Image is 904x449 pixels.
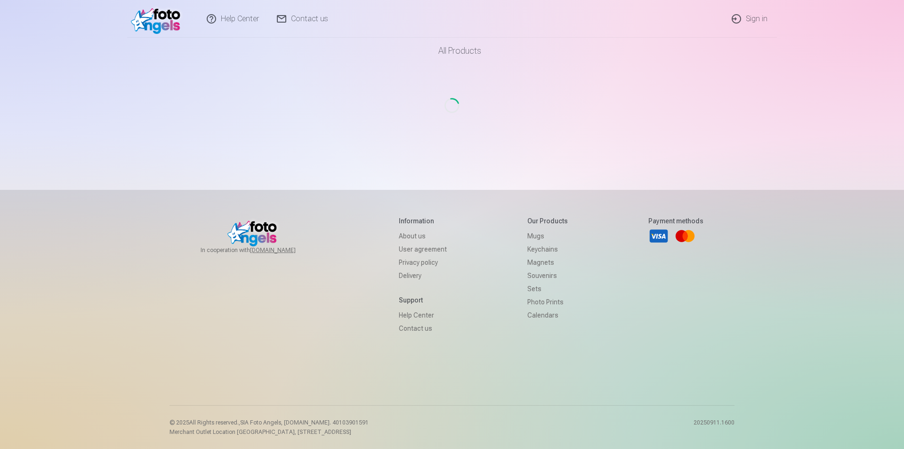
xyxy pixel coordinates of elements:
p: © 2025 All Rights reserved. , [169,419,369,426]
a: Keychains [527,243,568,256]
a: Help Center [399,309,447,322]
h5: Our products [527,216,568,226]
h5: Information [399,216,447,226]
a: Sets [527,282,568,295]
a: Calendars [527,309,568,322]
p: 20250911.1600 [694,419,734,436]
a: [DOMAIN_NAME] [250,246,318,254]
a: About us [399,229,447,243]
a: Mastercard [675,226,695,246]
a: All products [412,38,492,64]
a: Contact us [399,322,447,335]
a: Privacy policy [399,256,447,269]
a: Delivery [399,269,447,282]
a: Souvenirs [527,269,568,282]
img: /fa1 [131,4,185,34]
span: In cooperation with [201,246,318,254]
a: Mugs [527,229,568,243]
span: SIA Foto Angels, [DOMAIN_NAME]. 40103901591 [240,419,369,426]
h5: Payment methods [648,216,703,226]
a: Visa [648,226,669,246]
a: User agreement [399,243,447,256]
a: Magnets [527,256,568,269]
p: Merchant Outlet Location [GEOGRAPHIC_DATA], [STREET_ADDRESS] [169,428,369,436]
h5: Support [399,295,447,305]
a: Photo prints [527,295,568,309]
